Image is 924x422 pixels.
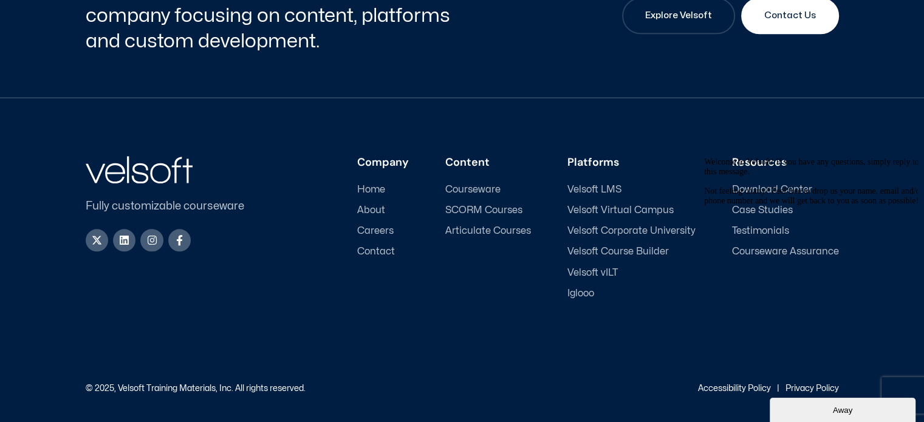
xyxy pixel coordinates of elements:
[567,246,696,257] a: Velsoft Course Builder
[567,205,696,216] a: Velsoft Virtual Campus
[357,205,409,216] a: About
[5,5,224,53] span: Welcome to Velsoft! If you have any questions, simply reply to this message. Not feeling chatty? ...
[764,9,816,23] span: Contact Us
[357,225,394,237] span: Careers
[567,288,696,299] a: Iglooo
[567,184,621,196] span: Velsoft LMS
[567,184,696,196] a: Velsoft LMS
[5,5,224,53] div: Welcome to Velsoft! If you have any questions, simply reply to this message.Not feeling chatty? F...
[567,246,669,257] span: Velsoft Course Builder
[567,156,696,169] h3: Platforms
[357,184,409,196] a: Home
[357,225,409,237] a: Careers
[699,152,918,392] iframe: chat widget
[357,205,385,216] span: About
[567,225,696,237] a: Velsoft Corporate University
[86,384,306,393] p: © 2025, Velsoft Training Materials, Inc. All rights reserved.
[86,198,264,214] p: Fully customizable courseware
[357,246,409,257] a: Contact
[357,246,395,257] span: Contact
[357,156,409,169] h3: Company
[445,156,531,169] h3: Content
[445,205,531,216] a: SCORM Courses
[567,205,674,216] span: Velsoft Virtual Campus
[357,184,385,196] span: Home
[770,395,918,422] iframe: chat widget
[445,184,501,196] span: Courseware
[645,9,712,23] span: Explore Velsoft
[445,184,531,196] a: Courseware
[445,225,531,237] a: Articulate Courses
[567,288,594,299] span: Iglooo
[567,267,618,279] span: Velsoft vILT
[567,267,696,279] a: Velsoft vILT
[698,384,771,392] a: Accessibility Policy
[445,205,522,216] span: SCORM Courses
